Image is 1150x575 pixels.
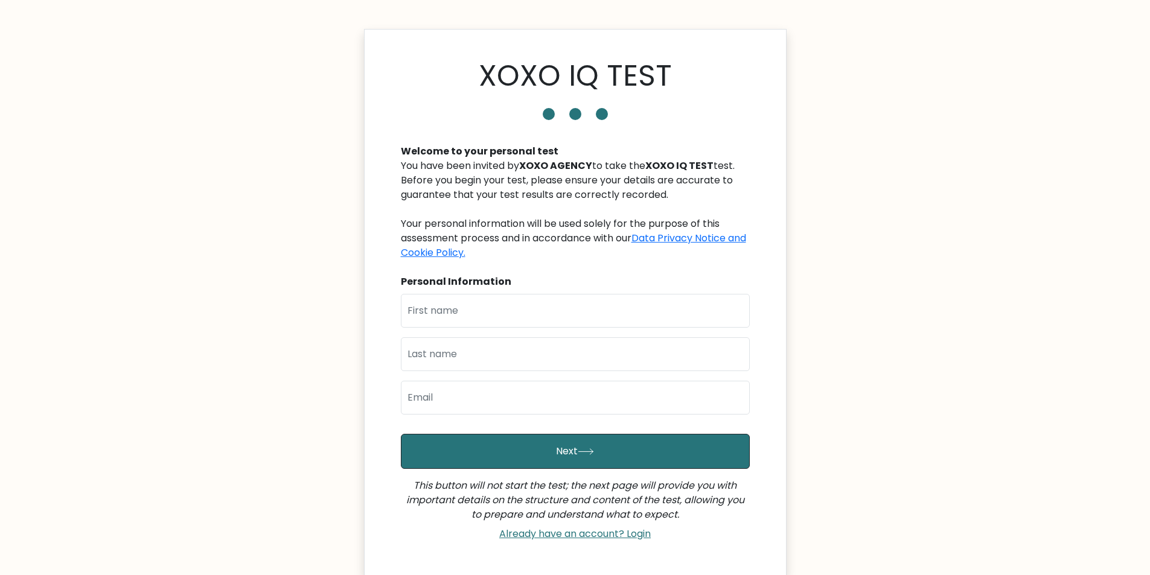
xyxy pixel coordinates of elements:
div: Welcome to your personal test [401,144,750,159]
h1: XOXO IQ TEST [479,59,672,94]
a: Data Privacy Notice and Cookie Policy. [401,231,746,259]
div: Personal Information [401,275,750,289]
b: XOXO AGENCY [519,159,592,173]
b: XOXO IQ TEST [645,159,714,173]
i: This button will not start the test; the next page will provide you with important details on the... [406,478,744,521]
div: You have been invited by to take the test. Before you begin your test, please ensure your details... [401,159,750,260]
input: Last name [401,337,750,371]
input: First name [401,294,750,328]
a: Already have an account? Login [494,527,656,541]
input: Email [401,381,750,415]
button: Next [401,434,750,469]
